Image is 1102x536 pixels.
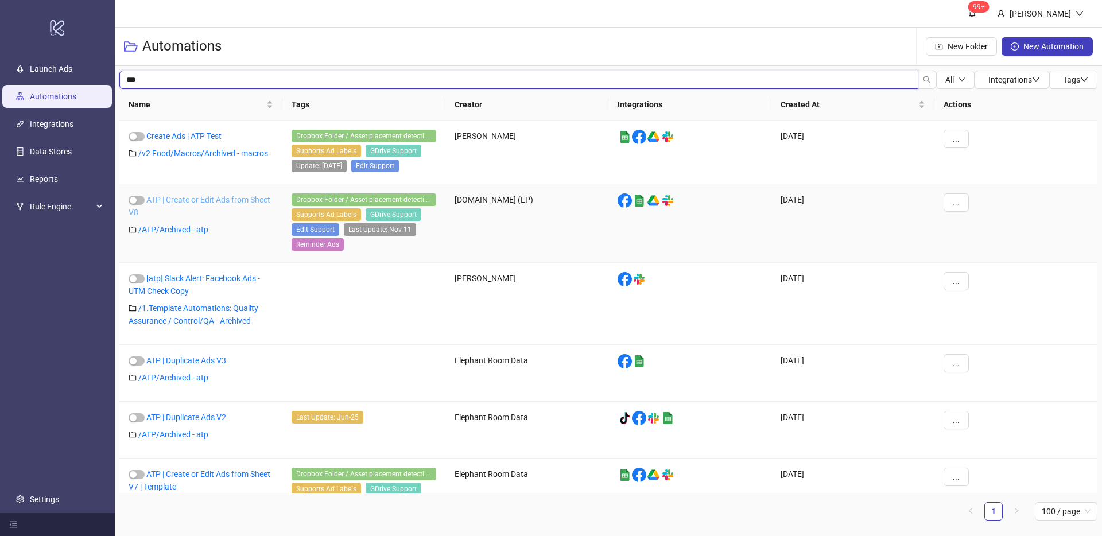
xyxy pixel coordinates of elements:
[1076,10,1084,18] span: down
[1023,42,1084,51] span: New Automation
[608,89,771,121] th: Integrations
[282,89,445,121] th: Tags
[445,345,608,402] div: Elephant Room Data
[138,225,208,234] a: /ATP/Archived - atp
[944,130,969,148] button: ...
[138,430,208,439] a: /ATP/Archived - atp
[781,98,916,111] span: Created At
[292,223,339,236] span: Edit Support
[1007,502,1026,521] button: right
[961,502,980,521] button: left
[1032,76,1040,84] span: down
[771,121,934,184] div: [DATE]
[944,193,969,212] button: ...
[953,359,960,368] span: ...
[30,495,59,504] a: Settings
[292,468,436,480] span: Dropbox Folder / Asset placement detection
[30,92,76,101] a: Automations
[351,160,399,172] span: Edit Support
[1035,502,1097,521] div: Page Size
[1080,76,1088,84] span: down
[445,184,608,263] div: [DOMAIN_NAME] (LP)
[445,263,608,345] div: [PERSON_NAME]
[926,37,997,56] button: New Folder
[292,208,361,221] span: Supports Ad Labels
[944,272,969,290] button: ...
[1013,507,1020,514] span: right
[292,160,347,172] span: Update: 06-06-2024
[985,503,1002,520] a: 1
[129,430,137,438] span: folder
[30,174,58,184] a: Reports
[30,64,72,73] a: Launch Ads
[1049,71,1097,89] button: Tagsdown
[292,193,436,206] span: Dropbox Folder / Asset placement detection
[984,502,1003,521] li: 1
[292,483,361,495] span: Supports Ad Labels
[366,208,421,221] span: GDrive Support
[771,263,934,345] div: [DATE]
[953,277,960,286] span: ...
[142,37,222,56] h3: Automations
[30,119,73,129] a: Integrations
[445,459,608,528] div: Elephant Room Data
[119,89,282,121] th: Name
[967,507,974,514] span: left
[1005,7,1076,20] div: [PERSON_NAME]
[30,147,72,156] a: Data Stores
[953,415,960,425] span: ...
[138,149,268,158] a: /v2 Food/Macros/Archived - macros
[953,134,960,143] span: ...
[968,9,976,17] span: bell
[366,483,421,495] span: GDrive Support
[292,130,436,142] span: Dropbox Folder / Asset placement detection
[129,195,270,217] a: ATP | Create or Edit Ads from Sheet V8
[975,71,1049,89] button: Integrationsdown
[771,184,934,263] div: [DATE]
[934,89,1097,121] th: Actions
[923,76,931,84] span: search
[366,145,421,157] span: GDrive Support
[1063,75,1088,84] span: Tags
[344,223,416,236] span: Last Update: Nov-11
[945,75,954,84] span: All
[968,1,990,13] sup: 1642
[146,413,226,422] a: ATP | Duplicate Ads V2
[771,345,934,402] div: [DATE]
[30,195,93,218] span: Rule Engine
[129,304,258,325] a: /1.Template Automations: Quality Assurance / Control/QA - Archived
[129,304,137,312] span: folder
[445,121,608,184] div: [PERSON_NAME]
[953,472,960,481] span: ...
[124,40,138,53] span: folder-open
[445,89,608,121] th: Creator
[1011,42,1019,51] span: plus-circle
[961,502,980,521] li: Previous Page
[771,402,934,459] div: [DATE]
[292,411,363,424] span: Last Update: Jun-25
[129,469,270,491] a: ATP | Create or Edit Ads from Sheet V7 | Template
[944,411,969,429] button: ...
[771,459,934,528] div: [DATE]
[16,203,24,211] span: fork
[292,238,344,251] span: Reminder Ads
[944,354,969,372] button: ...
[997,10,1005,18] span: user
[146,131,222,141] a: Create Ads | ATP Test
[9,521,17,529] span: menu-fold
[1002,37,1093,56] button: New Automation
[988,75,1040,84] span: Integrations
[129,98,264,111] span: Name
[935,42,943,51] span: folder-add
[138,373,208,382] a: /ATP/Archived - atp
[944,468,969,486] button: ...
[129,274,260,296] a: [atp] Slack Alert: Facebook Ads - UTM Check Copy
[936,71,975,89] button: Alldown
[771,89,934,121] th: Created At
[948,42,988,51] span: New Folder
[292,145,361,157] span: Supports Ad Labels
[953,198,960,207] span: ...
[1007,502,1026,521] li: Next Page
[146,356,226,365] a: ATP | Duplicate Ads V3
[129,149,137,157] span: folder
